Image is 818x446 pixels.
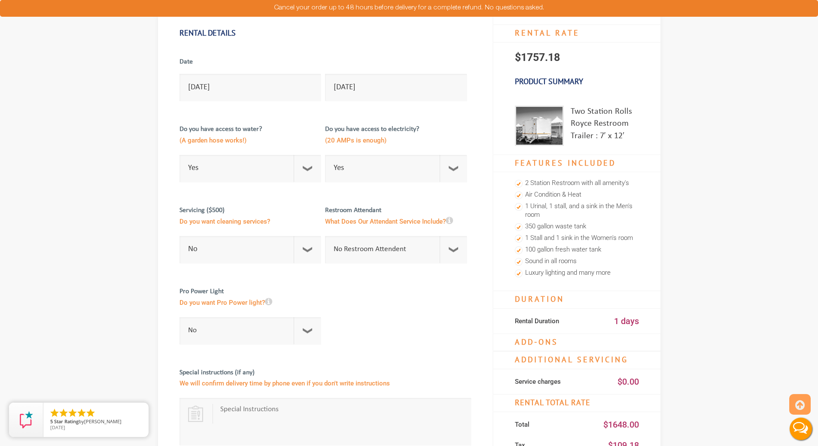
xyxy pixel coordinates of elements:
span: Do you want Pro Power light? [179,297,321,311]
label: Servicing ($500) [179,206,321,234]
span: [PERSON_NAME] [84,418,122,425]
div: Rental Duration [515,313,577,329]
span: What Does Our Attendant Service Include? [325,215,467,230]
span: We will confirm delivery time by phone even if you don't write instructions [179,377,471,391]
h1: Rental Details [179,24,471,42]
li: 100 gallon fresh water tank [515,244,639,256]
h4: RENTAL RATE [493,24,660,42]
span: Star Rating [54,418,79,425]
label: Pro Power Light [179,287,321,315]
h4: Additional Servicing [493,351,660,369]
span: by [50,419,142,425]
li: 350 gallon waste tank [515,221,639,233]
img: Review Rating [18,411,35,428]
li: Luxury lighting and many more [515,267,639,279]
h4: Features Included [493,155,660,173]
h4: Add-Ons [493,334,660,352]
li:  [67,408,78,418]
div: 1 days [577,313,639,329]
h4: Duration [493,291,660,309]
li:  [85,408,96,418]
div: Two Station Rolls Royce Restroom Trailer : 7′ x 12′ [571,106,639,146]
span: (A garden hose works!) [179,134,321,149]
h3: Product Summary [493,73,660,91]
li: 1 Urinal, 1 stall, and a sink in the Men's room [515,201,639,221]
li:  [58,408,69,418]
li:  [49,408,60,418]
span: Do you want cleaning services? [179,215,321,230]
label: Do you have access to water? [179,124,321,153]
div: Service charges [515,373,577,390]
p: $1757.18 [493,42,660,73]
label: Restroom Attendant [325,206,467,234]
div: $0.00 [577,373,639,390]
label: Special instructions (if any) [179,368,471,396]
span: (20 AMPs is enough) [325,134,467,149]
li: Sound in all rooms [515,256,639,267]
span: [DATE] [50,424,65,431]
li: 1 Stall and 1 sink in the Women's room [515,233,639,244]
li: Air Condition & Heat [515,189,639,201]
span: 5 [50,418,53,425]
label: Date [179,57,321,72]
div: $1648.00 [577,416,639,433]
label: Do you have access to electricity? [325,124,467,153]
h4: RENTAL Total RATE [493,394,660,412]
li:  [76,408,87,418]
div: Total [515,416,577,433]
button: Live Chat [784,412,818,446]
li: 2 Station Restroom with all amenity's [515,178,639,189]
